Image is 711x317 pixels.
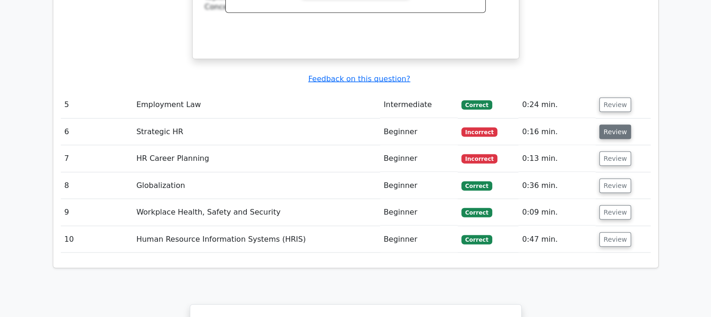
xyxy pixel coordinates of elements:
[61,199,133,226] td: 9
[518,145,596,172] td: 0:13 min.
[61,92,133,118] td: 5
[380,119,458,145] td: Beginner
[380,199,458,226] td: Beginner
[133,173,380,199] td: Globalization
[599,98,631,112] button: Review
[518,173,596,199] td: 0:36 min.
[518,226,596,253] td: 0:47 min.
[380,145,458,172] td: Beginner
[308,74,410,83] a: Feedback on this question?
[380,226,458,253] td: Beginner
[61,119,133,145] td: 6
[205,2,507,12] div: Concept:
[380,92,458,118] td: Intermediate
[133,119,380,145] td: Strategic HR
[599,232,631,247] button: Review
[133,199,380,226] td: Workplace Health, Safety and Security
[461,235,492,245] span: Correct
[461,181,492,191] span: Correct
[518,92,596,118] td: 0:24 min.
[599,151,631,166] button: Review
[461,208,492,217] span: Correct
[461,154,497,164] span: Incorrect
[133,226,380,253] td: Human Resource Information Systems (HRIS)
[518,199,596,226] td: 0:09 min.
[61,145,133,172] td: 7
[380,173,458,199] td: Beginner
[61,226,133,253] td: 10
[599,205,631,220] button: Review
[133,145,380,172] td: HR Career Planning
[61,173,133,199] td: 8
[599,125,631,139] button: Review
[518,119,596,145] td: 0:16 min.
[599,179,631,193] button: Review
[133,92,380,118] td: Employment Law
[461,101,492,110] span: Correct
[461,128,497,137] span: Incorrect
